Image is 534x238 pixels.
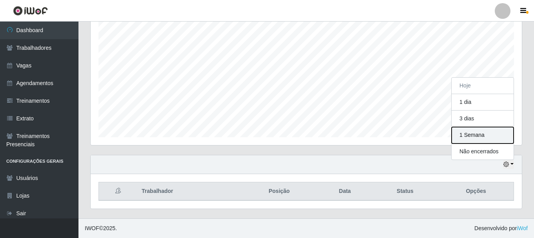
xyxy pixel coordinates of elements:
span: © 2025 . [85,224,117,233]
button: Não encerrados [452,144,514,160]
span: Desenvolvido por [474,224,528,233]
span: IWOF [85,225,99,231]
button: Hoje [452,78,514,94]
th: Posição [241,182,318,201]
th: Opções [438,182,514,201]
a: iWof [517,225,528,231]
th: Trabalhador [137,182,241,201]
button: 3 dias [452,111,514,127]
th: Status [372,182,438,201]
button: 1 dia [452,94,514,111]
img: CoreUI Logo [13,6,48,16]
th: Data [318,182,372,201]
button: 1 Semana [452,127,514,144]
